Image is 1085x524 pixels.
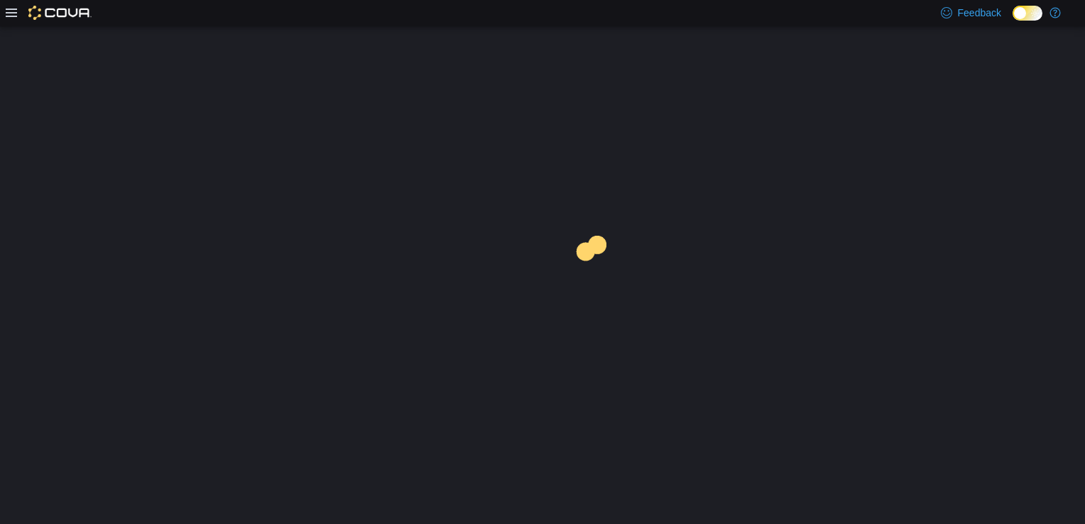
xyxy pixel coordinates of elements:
input: Dark Mode [1013,6,1042,21]
span: Feedback [958,6,1001,20]
img: Cova [28,6,92,20]
img: cova-loader [542,225,649,332]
